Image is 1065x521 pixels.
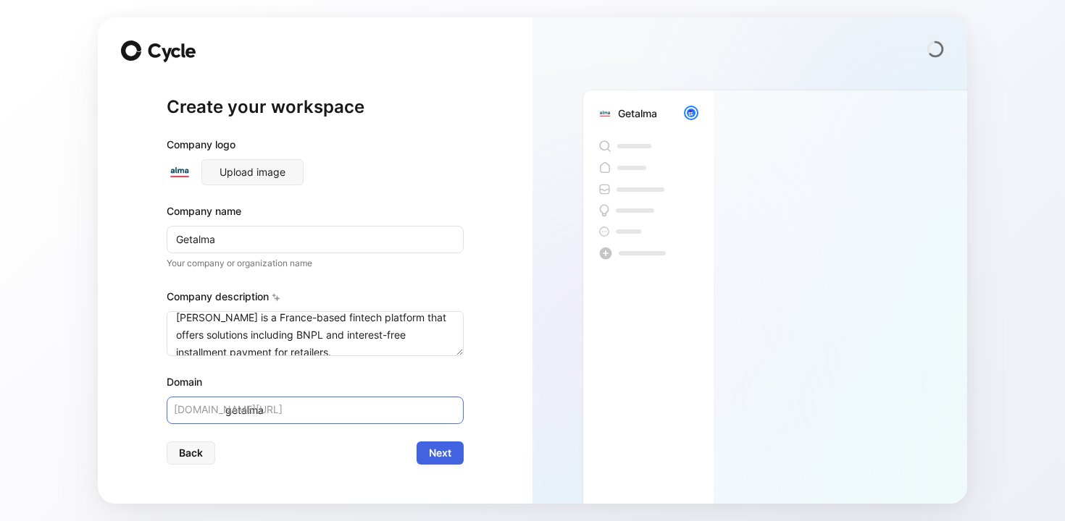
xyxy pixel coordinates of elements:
[167,288,464,311] div: Company description
[167,256,464,271] p: Your company or organization name
[167,441,215,465] button: Back
[417,441,464,465] button: Next
[167,159,193,185] img: getalma.eu
[201,159,304,185] button: Upload image
[167,96,464,119] h1: Create your workspace
[220,164,285,181] span: Upload image
[167,226,464,253] input: Example
[179,444,203,462] span: Back
[685,107,697,119] img: avatar
[167,373,464,391] div: Domain
[598,106,612,121] img: getalma.eu
[618,105,657,122] div: Getalma
[174,401,283,418] span: [DOMAIN_NAME][URL]
[167,203,464,220] div: Company name
[429,444,451,462] span: Next
[167,136,464,159] div: Company logo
